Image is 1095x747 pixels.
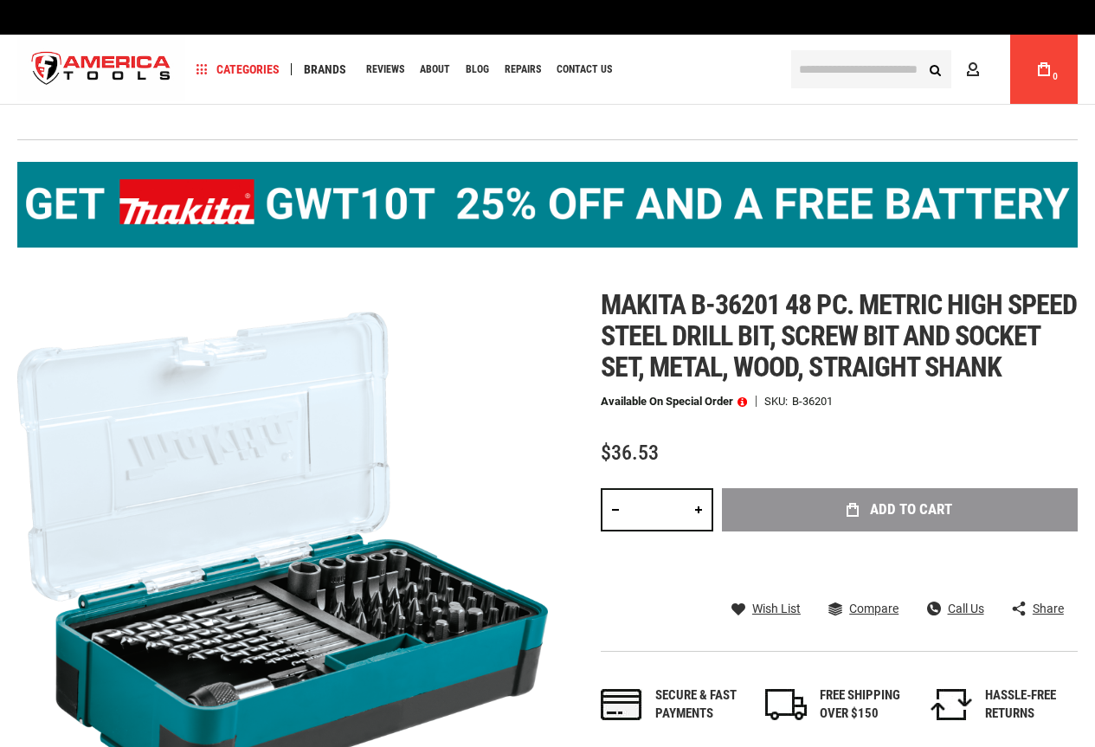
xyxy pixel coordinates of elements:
[420,64,450,74] span: About
[549,58,620,81] a: Contact Us
[458,58,497,81] a: Blog
[927,601,984,616] a: Call Us
[17,37,185,102] a: store logo
[601,441,659,465] span: $36.53
[466,64,489,74] span: Blog
[655,686,748,724] div: Secure & fast payments
[1033,602,1064,615] span: Share
[601,396,747,408] p: Available on Special Order
[17,162,1078,248] img: BOGO: Buy the Makita® XGT IMpact Wrench (GWT10T), get the BL4040 4ah Battery FREE!
[731,601,801,616] a: Wish List
[505,64,541,74] span: Repairs
[828,601,899,616] a: Compare
[985,686,1078,724] div: HASSLE-FREE RETURNS
[792,396,833,407] div: B-36201
[948,602,984,615] span: Call Us
[931,689,972,720] img: returns
[764,396,792,407] strong: SKU
[497,58,549,81] a: Repairs
[412,58,458,81] a: About
[17,37,185,102] img: America Tools
[557,64,612,74] span: Contact Us
[849,602,899,615] span: Compare
[196,63,280,75] span: Categories
[918,53,951,86] button: Search
[601,288,1078,383] span: Makita b-36201 48 pc. metric high speed steel drill bit, screw bit and socket set, metal, wood, s...
[1053,72,1058,81] span: 0
[189,58,287,81] a: Categories
[765,689,807,720] img: shipping
[1027,35,1060,104] a: 0
[820,686,912,724] div: FREE SHIPPING OVER $150
[358,58,412,81] a: Reviews
[296,58,354,81] a: Brands
[304,63,346,75] span: Brands
[366,64,404,74] span: Reviews
[601,689,642,720] img: payments
[752,602,801,615] span: Wish List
